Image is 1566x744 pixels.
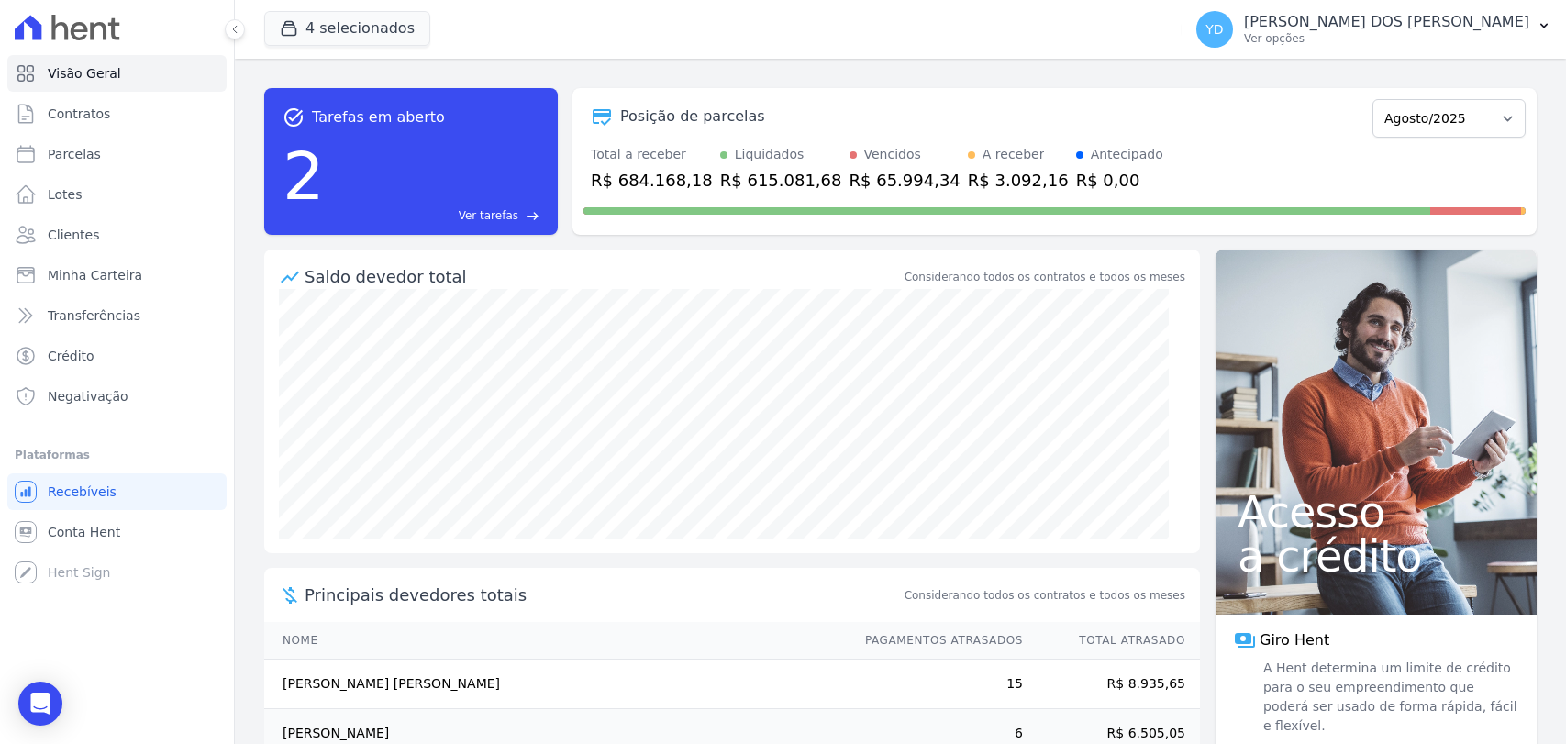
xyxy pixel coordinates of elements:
[332,207,539,224] a: Ver tarefas east
[264,660,848,709] td: [PERSON_NAME] [PERSON_NAME]
[48,387,128,405] span: Negativação
[264,622,848,660] th: Nome
[864,145,921,164] div: Vencidos
[283,106,305,128] span: task_alt
[983,145,1045,164] div: A receber
[1205,23,1223,36] span: YD
[905,269,1185,285] div: Considerando todos os contratos e todos os meses
[1238,490,1515,534] span: Acesso
[305,264,901,289] div: Saldo devedor total
[48,64,121,83] span: Visão Geral
[905,587,1185,604] span: Considerando todos os contratos e todos os meses
[283,128,325,224] div: 2
[48,105,110,123] span: Contratos
[48,145,101,163] span: Parcelas
[18,682,62,726] div: Open Intercom Messenger
[7,95,227,132] a: Contratos
[620,105,765,128] div: Posição de parcelas
[1260,629,1329,651] span: Giro Hent
[7,136,227,172] a: Parcelas
[48,266,142,284] span: Minha Carteira
[1024,660,1200,709] td: R$ 8.935,65
[720,168,842,193] div: R$ 615.081,68
[7,176,227,213] a: Lotes
[7,217,227,253] a: Clientes
[1182,4,1566,55] button: YD [PERSON_NAME] DOS [PERSON_NAME] Ver opções
[848,660,1024,709] td: 15
[968,168,1069,193] div: R$ 3.092,16
[48,185,83,204] span: Lotes
[7,55,227,92] a: Visão Geral
[305,583,901,607] span: Principais devedores totais
[1238,534,1515,578] span: a crédito
[1244,13,1529,31] p: [PERSON_NAME] DOS [PERSON_NAME]
[850,168,961,193] div: R$ 65.994,34
[735,145,805,164] div: Liquidados
[264,11,430,46] button: 4 selecionados
[48,306,140,325] span: Transferências
[7,338,227,374] a: Crédito
[526,209,539,223] span: east
[459,207,518,224] span: Ver tarefas
[48,226,99,244] span: Clientes
[591,145,713,164] div: Total a receber
[1024,622,1200,660] th: Total Atrasado
[7,257,227,294] a: Minha Carteira
[848,622,1024,660] th: Pagamentos Atrasados
[1260,659,1518,736] span: A Hent determina um limite de crédito para o seu empreendimento que poderá ser usado de forma ráp...
[48,347,94,365] span: Crédito
[1091,145,1163,164] div: Antecipado
[7,514,227,550] a: Conta Hent
[7,297,227,334] a: Transferências
[7,378,227,415] a: Negativação
[7,473,227,510] a: Recebíveis
[312,106,445,128] span: Tarefas em aberto
[48,483,117,501] span: Recebíveis
[591,168,713,193] div: R$ 684.168,18
[15,444,219,466] div: Plataformas
[1076,168,1163,193] div: R$ 0,00
[1244,31,1529,46] p: Ver opções
[48,523,120,541] span: Conta Hent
